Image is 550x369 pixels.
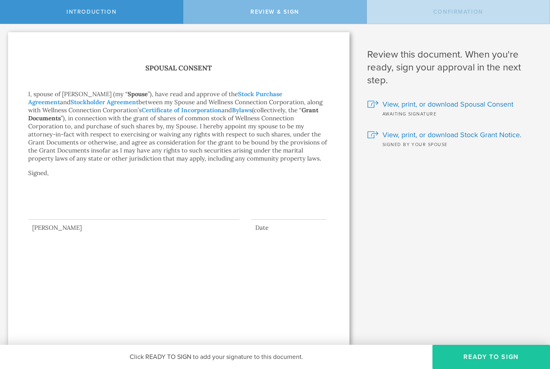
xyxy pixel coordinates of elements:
div: Signed by your spouse [367,140,538,148]
a: Stockholder Agreement [70,98,139,106]
a: Certificate of Incorporation [142,106,221,114]
strong: Spouse [128,90,148,98]
div: [PERSON_NAME] [28,224,239,232]
div: Date [251,224,327,232]
span: Introduction [66,8,116,15]
h1: Review this document. When you're ready, sign your approval in the next step. [367,48,538,87]
button: Ready to Sign [432,345,550,369]
p: Signed, [28,169,329,193]
div: Awaiting signature [367,109,538,118]
span: Click READY TO SIGN to add your signature to this document. [130,353,303,361]
span: Review & Sign [250,8,299,15]
span: Confirmation [433,8,483,15]
a: Bylaws [232,106,252,114]
h1: Spousal Consent [28,62,329,74]
span: View, print, or download Stock Grant Notice. [383,130,521,140]
p: I, spouse of [PERSON_NAME] (my “ ”), have read and approve of the and between my Spouse and Welln... [28,90,329,163]
span: View, print, or download Spousal Consent [383,99,513,109]
a: Stock Purchase Agreement [28,90,282,106]
strong: Grant Documents [28,106,318,122]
